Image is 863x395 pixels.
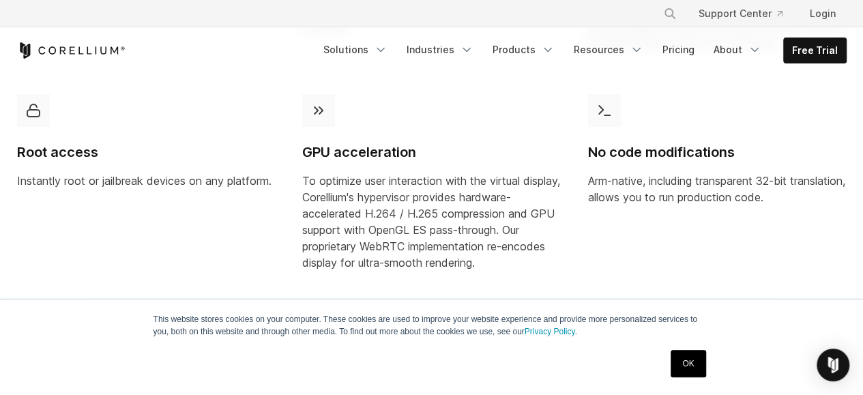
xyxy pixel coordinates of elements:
div: Navigation Menu [315,38,847,63]
a: Free Trial [784,38,846,63]
a: Products [484,38,563,62]
a: Support Center [688,1,793,26]
h4: Root access [17,143,276,162]
a: Corellium Home [17,42,126,59]
a: Login [799,1,847,26]
h4: GPU acceleration [302,143,561,162]
a: About [705,38,770,62]
p: This website stores cookies on your computer. These cookies are used to improve your website expe... [153,313,710,338]
a: Resources [566,38,652,62]
a: Solutions [315,38,396,62]
p: Arm-native, including transparent 32-bit translation, allows you to run production code. [588,173,847,205]
div: Navigation Menu [647,1,847,26]
button: Search [658,1,682,26]
a: Pricing [654,38,703,62]
a: Industries [398,38,482,62]
a: OK [671,350,705,377]
div: Open Intercom Messenger [817,349,849,381]
a: Privacy Policy. [525,327,577,336]
p: To optimize user interaction with the virtual display, Corellium's hypervisor provides hardware-a... [302,173,561,271]
h4: No code modifications [588,143,847,162]
p: Instantly root or jailbreak devices on any platform. [17,173,276,189]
